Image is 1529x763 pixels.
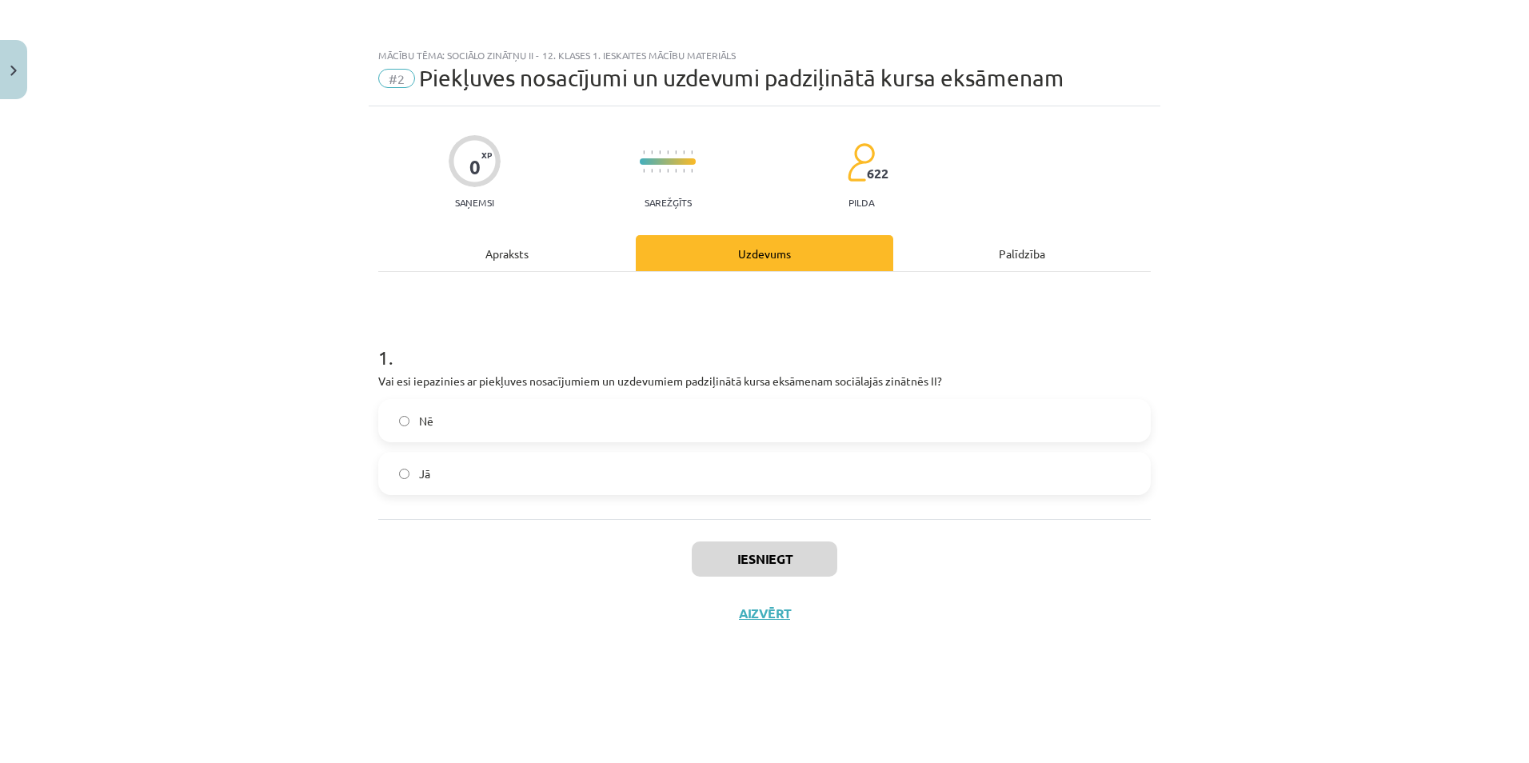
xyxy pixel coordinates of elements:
[419,413,433,429] span: Nē
[449,197,501,208] p: Saņemsi
[893,235,1151,271] div: Palīdzība
[469,156,481,178] div: 0
[667,169,669,173] img: icon-short-line-57e1e144782c952c97e751825c79c345078a6d821885a25fce030b3d8c18986b.svg
[667,150,669,154] img: icon-short-line-57e1e144782c952c97e751825c79c345078a6d821885a25fce030b3d8c18986b.svg
[847,142,875,182] img: students-c634bb4e5e11cddfef0936a35e636f08e4e9abd3cc4e673bd6f9a4125e45ecb1.svg
[651,169,653,173] img: icon-short-line-57e1e144782c952c97e751825c79c345078a6d821885a25fce030b3d8c18986b.svg
[659,169,661,173] img: icon-short-line-57e1e144782c952c97e751825c79c345078a6d821885a25fce030b3d8c18986b.svg
[734,605,795,621] button: Aizvērt
[683,150,685,154] img: icon-short-line-57e1e144782c952c97e751825c79c345078a6d821885a25fce030b3d8c18986b.svg
[692,541,837,577] button: Iesniegt
[378,69,415,88] span: #2
[10,66,17,76] img: icon-close-lesson-0947bae3869378f0d4975bcd49f059093ad1ed9edebbc8119c70593378902aed.svg
[675,150,677,154] img: icon-short-line-57e1e144782c952c97e751825c79c345078a6d821885a25fce030b3d8c18986b.svg
[643,169,645,173] img: icon-short-line-57e1e144782c952c97e751825c79c345078a6d821885a25fce030b3d8c18986b.svg
[867,166,888,181] span: 622
[691,150,693,154] img: icon-short-line-57e1e144782c952c97e751825c79c345078a6d821885a25fce030b3d8c18986b.svg
[691,169,693,173] img: icon-short-line-57e1e144782c952c97e751825c79c345078a6d821885a25fce030b3d8c18986b.svg
[419,65,1064,91] span: Piekļuves nosacījumi un uzdevumi padziļinātā kursa eksāmenam
[399,469,409,479] input: Jā
[636,235,893,271] div: Uzdevums
[378,50,1151,61] div: Mācību tēma: Sociālo zinātņu ii - 12. klases 1. ieskaites mācību materiāls
[378,318,1151,368] h1: 1 .
[683,169,685,173] img: icon-short-line-57e1e144782c952c97e751825c79c345078a6d821885a25fce030b3d8c18986b.svg
[419,465,430,482] span: Jā
[651,150,653,154] img: icon-short-line-57e1e144782c952c97e751825c79c345078a6d821885a25fce030b3d8c18986b.svg
[481,150,492,159] span: XP
[675,169,677,173] img: icon-short-line-57e1e144782c952c97e751825c79c345078a6d821885a25fce030b3d8c18986b.svg
[378,235,636,271] div: Apraksts
[645,197,692,208] p: Sarežģīts
[659,150,661,154] img: icon-short-line-57e1e144782c952c97e751825c79c345078a6d821885a25fce030b3d8c18986b.svg
[399,416,409,426] input: Nē
[378,373,1151,389] p: Vai esi iepazinies ar piekļuves nosacījumiem un uzdevumiem padziļinātā kursa eksāmenam sociālajās...
[643,150,645,154] img: icon-short-line-57e1e144782c952c97e751825c79c345078a6d821885a25fce030b3d8c18986b.svg
[848,197,874,208] p: pilda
